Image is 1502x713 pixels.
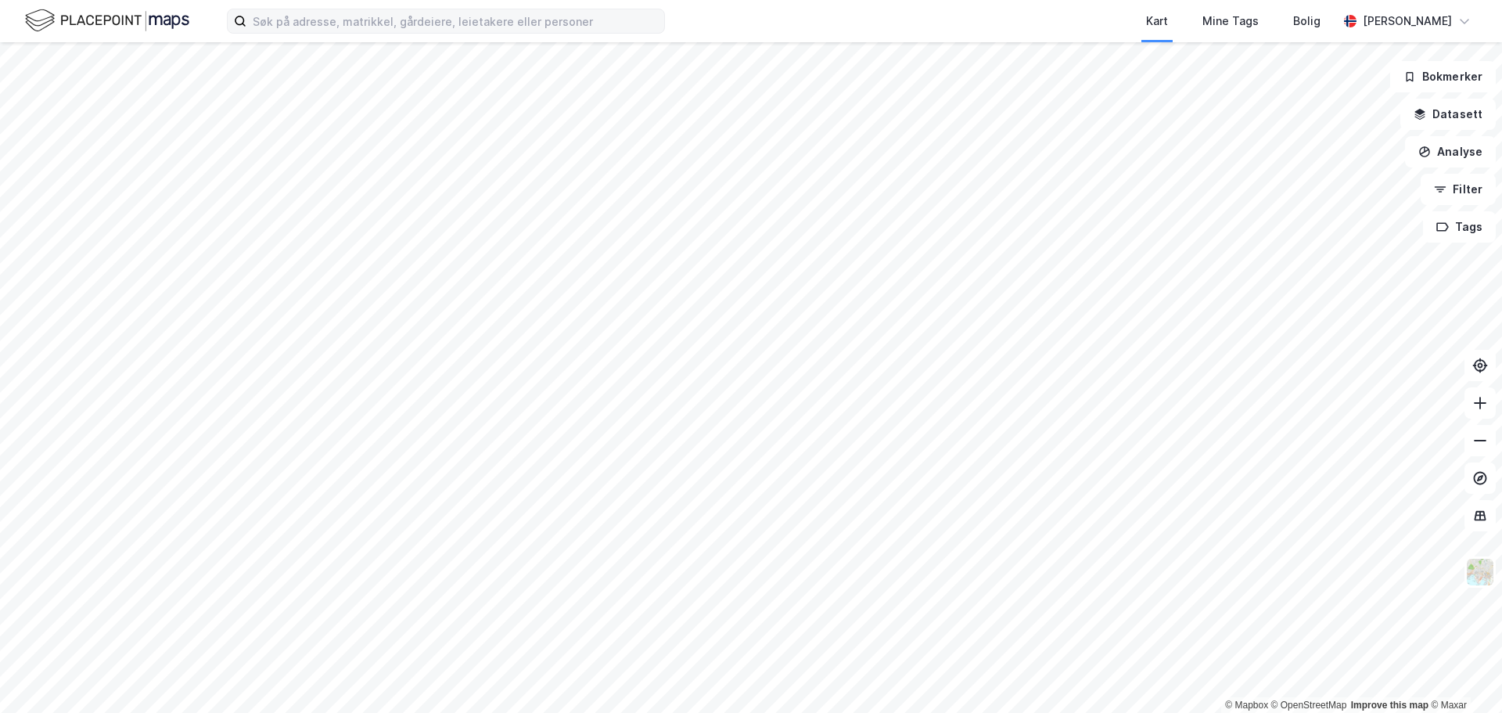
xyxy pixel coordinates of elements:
div: Kart [1146,12,1168,31]
div: Bolig [1293,12,1321,31]
div: [PERSON_NAME] [1363,12,1452,31]
div: Mine Tags [1202,12,1259,31]
input: Søk på adresse, matrikkel, gårdeiere, leietakere eller personer [246,9,664,33]
img: logo.f888ab2527a4732fd821a326f86c7f29.svg [25,7,189,34]
iframe: Chat Widget [1424,638,1502,713]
